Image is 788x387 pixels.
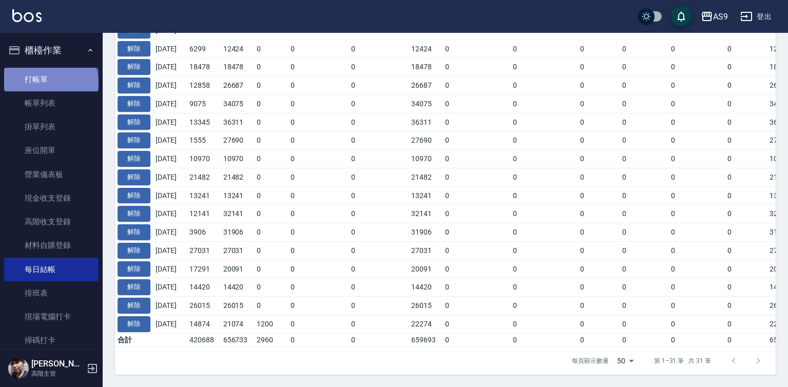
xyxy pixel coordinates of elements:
td: 27031 [221,241,255,260]
td: 0 [349,76,409,95]
td: 0 [288,333,349,346]
td: 0 [288,131,349,150]
button: 解除 [118,151,150,167]
button: 解除 [118,224,150,240]
td: 6299 [187,40,221,58]
td: 0 [578,205,620,223]
td: 26687 [409,76,443,95]
td: 0 [725,297,767,315]
td: 0 [510,333,578,346]
td: 0 [254,278,288,297]
td: 0 [620,168,669,186]
td: 21074 [221,315,255,333]
td: 0 [668,315,725,333]
td: 2960 [254,333,288,346]
td: [DATE] [153,205,187,223]
td: 合計 [115,333,153,346]
td: 0 [578,223,620,242]
td: 0 [349,186,409,205]
td: 20091 [409,260,443,278]
td: 0 [578,58,620,76]
td: 0 [510,131,578,150]
td: 0 [443,260,510,278]
td: 0 [578,168,620,186]
td: 0 [725,260,767,278]
td: 0 [443,76,510,95]
button: 解除 [118,188,150,204]
td: 0 [254,58,288,76]
td: 0 [254,297,288,315]
td: 10970 [187,150,221,168]
td: 0 [725,94,767,113]
td: 0 [349,260,409,278]
td: 27031 [409,241,443,260]
td: 0 [254,113,288,131]
td: [DATE] [153,223,187,242]
td: [DATE] [153,241,187,260]
a: 座位開單 [4,139,99,162]
td: 10970 [221,150,255,168]
td: 0 [254,131,288,150]
td: 0 [349,333,409,346]
td: 0 [443,94,510,113]
td: 0 [725,76,767,95]
td: 0 [288,168,349,186]
td: 21482 [221,168,255,186]
td: 0 [288,113,349,131]
button: save [671,6,691,27]
td: 0 [349,241,409,260]
button: 解除 [118,78,150,93]
td: 0 [668,168,725,186]
td: 20091 [221,260,255,278]
td: 0 [620,58,669,76]
td: 0 [510,94,578,113]
td: 0 [443,278,510,297]
td: 0 [254,168,288,186]
td: 22274 [409,315,443,333]
a: 掃碼打卡 [4,328,99,352]
td: 31906 [409,223,443,242]
td: 0 [443,168,510,186]
a: 掛單列表 [4,115,99,139]
td: 0 [725,223,767,242]
td: 0 [668,94,725,113]
td: [DATE] [153,131,187,150]
td: 0 [443,223,510,242]
td: 0 [349,297,409,315]
button: 解除 [118,96,150,112]
td: 0 [668,278,725,297]
td: [DATE] [153,297,187,315]
td: 656733 [221,333,255,346]
td: [DATE] [153,76,187,95]
td: 0 [288,205,349,223]
td: [DATE] [153,260,187,278]
td: 0 [443,113,510,131]
td: 0 [288,260,349,278]
p: 每頁顯示數量 [572,356,609,365]
td: 0 [668,76,725,95]
td: 0 [620,333,669,346]
td: 13241 [409,186,443,205]
td: 13241 [221,186,255,205]
td: 420688 [187,333,221,346]
td: 0 [510,260,578,278]
td: 0 [620,223,669,242]
td: [DATE] [153,94,187,113]
td: 659693 [409,333,443,346]
button: 解除 [118,114,150,130]
td: 0 [443,315,510,333]
td: 0 [349,150,409,168]
td: 0 [668,205,725,223]
td: 31906 [221,223,255,242]
td: 0 [254,241,288,260]
td: [DATE] [153,150,187,168]
td: 32141 [409,205,443,223]
td: 0 [349,58,409,76]
a: 現金收支登錄 [4,186,99,210]
td: 0 [349,205,409,223]
a: 排班表 [4,281,99,305]
td: 0 [288,297,349,315]
td: 9075 [187,94,221,113]
td: 13345 [187,113,221,131]
td: 0 [725,168,767,186]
